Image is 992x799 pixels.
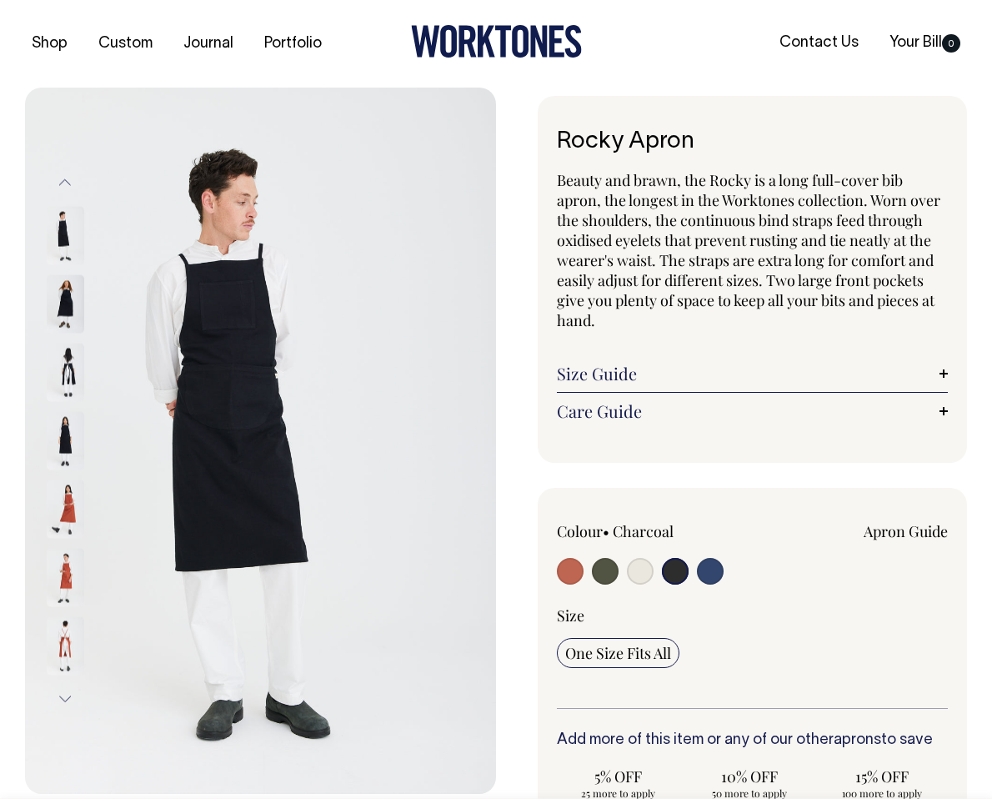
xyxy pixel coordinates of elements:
[47,616,84,675] img: rust
[25,88,496,794] img: charcoal
[834,733,881,747] a: aprons
[557,638,679,668] input: One Size Fits All
[565,643,671,663] span: One Size Fits All
[47,343,84,401] img: charcoal
[53,680,78,717] button: Next
[258,30,328,58] a: Portfolio
[883,29,967,57] a: Your Bill0
[53,164,78,202] button: Previous
[47,480,84,538] img: rust
[565,766,670,786] span: 5% OFF
[92,30,159,58] a: Custom
[47,206,84,264] img: charcoal
[557,606,948,626] div: Size
[942,34,960,53] span: 0
[177,30,240,58] a: Journal
[557,364,948,384] a: Size Guide
[557,170,940,330] span: Beauty and brawn, the Rocky is a long full-cover bib apron, the longest in the Worktones collecti...
[613,521,674,541] label: Charcoal
[47,548,84,606] img: rust
[603,521,609,541] span: •
[829,766,934,786] span: 15% OFF
[25,30,74,58] a: Shop
[697,766,802,786] span: 10% OFF
[47,411,84,470] img: charcoal
[557,732,948,749] h6: Add more of this item or any of our other to save
[557,129,948,155] h1: Rocky Apron
[557,521,714,541] div: Colour
[773,29,865,57] a: Contact Us
[47,274,84,333] img: charcoal
[557,401,948,421] a: Care Guide
[864,521,948,541] a: Apron Guide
